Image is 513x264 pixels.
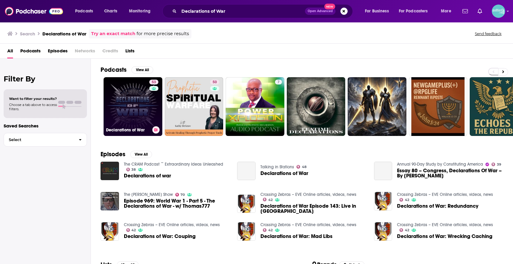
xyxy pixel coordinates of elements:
[91,30,135,37] a: Try an exact match
[4,123,87,129] p: Saved Searches
[260,203,367,214] span: Declarations of War Episode 143: Live in [GEOGRAPHIC_DATA]
[106,127,150,133] h3: Declarations of War
[101,66,153,74] a: PodcastsView All
[9,97,57,101] span: Want to filter your results?
[168,4,359,18] div: Search podcasts, credits, & more...
[268,199,273,201] span: 42
[473,31,503,36] button: Send feedback
[237,162,256,180] a: Declarations of War
[20,46,41,58] a: Podcasts
[101,150,152,158] a: EpisodesView All
[152,79,156,85] span: 53
[165,77,223,136] a: 50
[137,30,189,37] span: for more precise results
[125,46,134,58] a: Lists
[131,168,136,171] span: 38
[277,79,280,85] span: 7
[100,6,121,16] a: Charts
[405,199,409,201] span: 42
[305,8,336,15] button: Open AdvancedNew
[475,6,485,16] a: Show notifications dropdown
[397,168,503,178] a: Essay 80 – Congress, Declarations Of War – By Andrew Langer
[361,6,396,16] button: open menu
[4,138,74,142] span: Select
[405,229,409,232] span: 42
[7,46,13,58] span: All
[268,229,273,232] span: 42
[104,77,162,136] a: 53Declarations of War
[104,7,117,15] span: Charts
[437,6,459,16] button: open menu
[124,234,196,239] a: Declarations of War: Couping
[226,77,284,136] a: 7
[210,80,219,84] a: 50
[399,198,409,202] a: 42
[263,228,273,232] a: 42
[374,192,392,210] img: Declarations of War: Redundancy
[71,6,101,16] button: open menu
[260,192,356,197] a: Crossing Zebras – EVE Online articles, videos, news
[129,7,151,15] span: Monitoring
[149,80,158,84] a: 53
[175,193,185,196] a: 70
[124,192,173,197] a: The Pete Quiñones Show
[4,74,87,83] h2: Filter By
[397,203,478,209] a: Declarations of War: Redundancy
[397,222,493,227] a: Crossing Zebras – EVE Online articles, videos, news
[492,5,505,18] button: Show profile menu
[75,46,95,58] span: Networks
[374,162,392,180] a: Essay 80 – Congress, Declarations Of War – By Andrew Langer
[237,222,256,241] img: Declarations of War: Mad Libs
[275,80,282,84] a: 7
[397,192,493,197] a: Crossing Zebras – EVE Online articles, videos, news
[397,162,483,167] a: Annual 90-Day Study by Constituting America
[130,151,152,158] button: View All
[213,79,217,85] span: 50
[399,228,409,232] a: 42
[491,163,501,166] a: 39
[260,234,333,239] span: Declarations of War: Mad Libs
[124,162,223,167] a: The CRAM Podcast ~ Extraordinary Ideas Unleashed
[263,198,273,201] a: 42
[101,222,119,241] img: Declarations of War: Couping
[131,66,153,74] button: View All
[308,10,333,13] span: Open Advanced
[180,193,185,196] span: 70
[460,6,470,16] a: Show notifications dropdown
[492,5,505,18] img: User Profile
[302,166,306,168] span: 48
[365,7,389,15] span: For Business
[124,173,171,178] a: Declarations of war
[126,168,136,171] a: 38
[4,133,87,147] button: Select
[260,171,308,176] a: Declarations of War
[374,222,392,241] img: Declarations of War: Wrecking Caching
[124,198,230,209] a: Episode 969: World War 1 - Part 5 - The Declarations of War - w/ Thomas777
[101,192,119,210] img: Episode 969: World War 1 - Part 5 - The Declarations of War - w/ Thomas777
[497,163,501,166] span: 39
[260,203,367,214] a: Declarations of War Episode 143: Live in Vegas
[260,164,294,170] a: Talking in Stations
[399,7,428,15] span: For Podcasters
[75,7,93,15] span: Podcasts
[48,46,68,58] a: Episodes
[102,46,118,58] span: Credits
[260,222,356,227] a: Crossing Zebras – EVE Online articles, videos, news
[492,5,505,18] span: Logged in as JessicaPellien
[5,5,63,17] img: Podchaser - Follow, Share and Rate Podcasts
[101,150,125,158] h2: Episodes
[125,6,158,16] button: open menu
[101,162,119,180] img: Declarations of war
[124,222,220,227] a: Crossing Zebras – EVE Online articles, videos, news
